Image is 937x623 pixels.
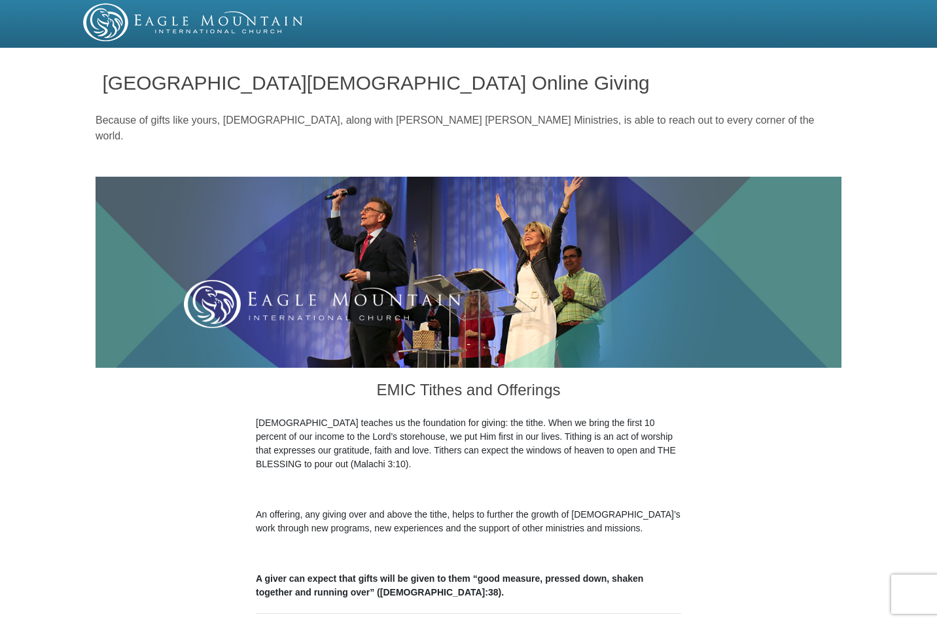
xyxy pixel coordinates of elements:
img: EMIC [83,3,304,41]
p: An offering, any giving over and above the tithe, helps to further the growth of [DEMOGRAPHIC_DAT... [256,508,681,535]
h1: [GEOGRAPHIC_DATA][DEMOGRAPHIC_DATA] Online Giving [103,72,835,94]
p: [DEMOGRAPHIC_DATA] teaches us the foundation for giving: the tithe. When we bring the first 10 pe... [256,416,681,471]
h3: EMIC Tithes and Offerings [256,368,681,416]
b: A giver can expect that gifts will be given to them “good measure, pressed down, shaken together ... [256,573,643,597]
p: Because of gifts like yours, [DEMOGRAPHIC_DATA], along with [PERSON_NAME] [PERSON_NAME] Ministrie... [96,113,841,144]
